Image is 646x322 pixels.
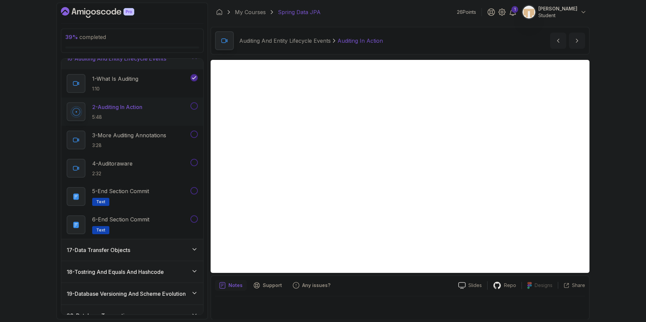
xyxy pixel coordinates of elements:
p: 4 - Auditoraware [92,159,133,168]
p: Support [263,282,282,289]
p: Spring Data JPA [278,8,321,16]
span: 39 % [65,34,78,40]
p: Auditing In Action [337,37,383,45]
span: Text [96,227,105,233]
p: Designs [535,282,552,289]
button: Feedback button [289,280,334,291]
img: user profile image [523,6,535,19]
p: 6 - End Section Commit [92,215,149,223]
p: 1 - What Is Auditing [92,75,138,83]
h3: 18 - Tostring And Equals And Hashcode [67,268,164,276]
h3: 19 - Database Versioning And Scheme Evolution [67,290,186,298]
button: 18-Tostring And Equals And Hashcode [61,261,203,283]
p: Repo [504,282,516,289]
p: Auditing And Entity Lifecycle Events [239,37,331,45]
p: Notes [228,282,243,289]
a: Repo [488,281,522,290]
button: user profile image[PERSON_NAME]Student [522,5,587,19]
button: 6-End Section CommitText [67,215,198,234]
a: Dashboard [216,9,223,15]
button: 19-Database Versioning And Scheme Evolution [61,283,203,305]
button: Share [558,282,585,289]
div: 1 [511,6,518,13]
button: notes button [215,280,247,291]
button: 16-Auditing And Entity Lifecycle Events [61,48,203,69]
button: 1-What Is Auditing1:10 [67,74,198,93]
p: Any issues? [302,282,330,289]
h3: 20 - Database Transactions [67,312,134,320]
p: 1:10 [92,85,138,92]
h3: 16 - Auditing And Entity Lifecycle Events [67,55,166,63]
p: 3 - More Auditing Annotations [92,131,166,139]
span: completed [65,34,106,40]
p: 5 - End Section Commit [92,187,149,195]
button: previous content [550,33,566,49]
a: Slides [453,282,487,289]
span: Text [96,199,105,205]
p: Slides [468,282,482,289]
button: next content [569,33,585,49]
a: 1 [509,8,517,16]
h3: 17 - Data Transfer Objects [67,246,130,254]
p: 26 Points [457,9,476,15]
p: [PERSON_NAME] [538,5,577,12]
p: 2 - Auditing In Action [92,103,142,111]
p: 2:32 [92,170,133,177]
a: My Courses [235,8,266,16]
button: 5-End Section CommitText [67,187,198,206]
iframe: 2 - Auditing In Action [211,60,589,273]
button: 4-Auditoraware2:32 [67,159,198,178]
a: Dashboard [61,7,150,18]
button: 17-Data Transfer Objects [61,239,203,261]
button: 2-Auditing In Action5:48 [67,102,198,121]
button: Support button [249,280,286,291]
button: 3-More Auditing Annotations3:28 [67,131,198,149]
p: 5:48 [92,114,142,120]
p: Share [572,282,585,289]
p: Student [538,12,577,19]
p: 3:28 [92,142,166,149]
